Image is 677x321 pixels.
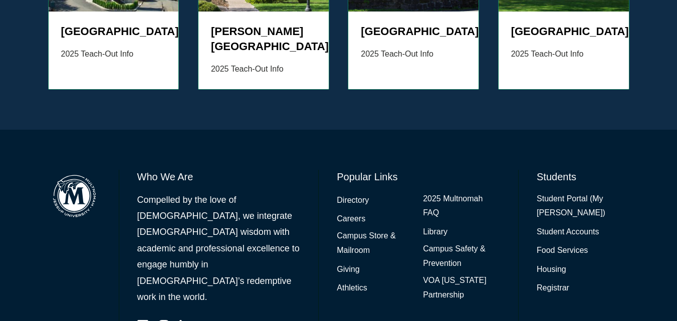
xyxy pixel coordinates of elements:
[211,62,316,77] p: 2025 Teach-Out Info
[61,47,166,62] p: 2025 Teach-Out Info
[423,192,500,221] a: 2025 Multnomah FAQ
[423,273,500,302] a: VOA [US_STATE] Partnership
[361,24,466,39] h5: [GEOGRAPHIC_DATA]
[137,170,301,184] h6: Who We Are
[61,24,166,39] h5: [GEOGRAPHIC_DATA]
[337,281,367,295] a: Athletics
[211,24,316,54] h5: [PERSON_NAME][GEOGRAPHIC_DATA]
[361,47,466,62] p: 2025 Teach-Out Info
[337,193,369,208] a: Directory
[337,170,500,184] h6: Popular Links
[511,47,616,62] p: 2025 Teach-Out Info
[337,212,365,226] a: Careers
[537,262,566,277] a: Housing
[423,242,500,271] a: Campus Safety & Prevention
[537,225,599,239] a: Student Accounts
[537,192,629,221] a: Student Portal (My [PERSON_NAME])
[137,192,301,305] p: Compelled by the love of [DEMOGRAPHIC_DATA], we integrate [DEMOGRAPHIC_DATA] wisdom with academic...
[511,24,616,39] h5: [GEOGRAPHIC_DATA]
[537,281,569,295] a: Registrar
[337,262,359,277] a: Giving
[537,170,629,184] h6: Students
[537,243,588,258] a: Food Services
[337,229,414,258] a: Campus Store & Mailroom
[48,170,101,222] img: Multnomah Campus of Jessup University logo
[423,225,447,239] a: Library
